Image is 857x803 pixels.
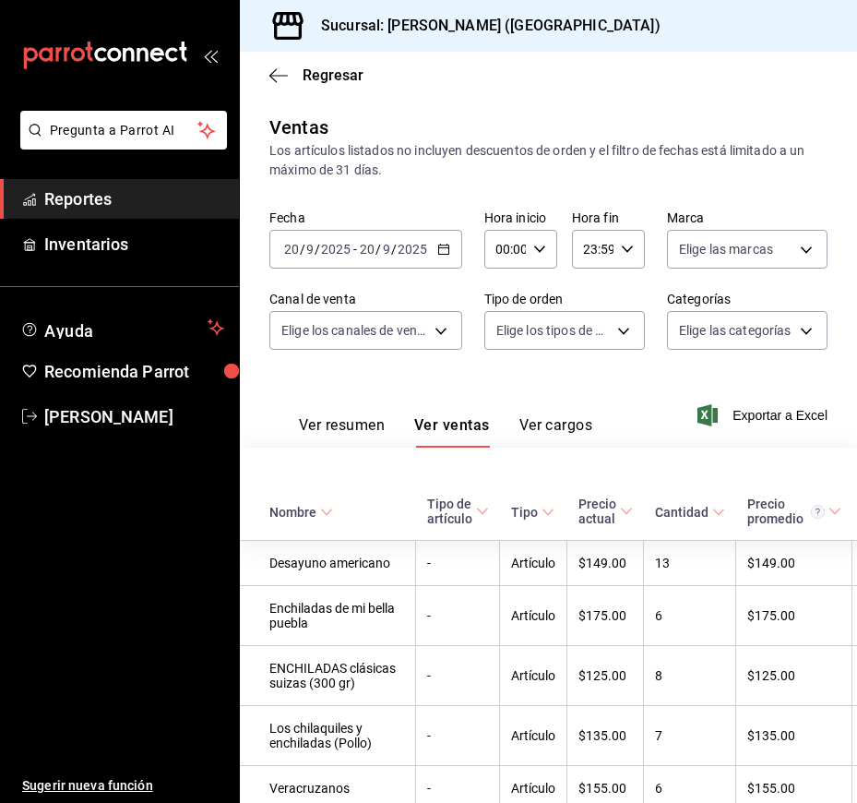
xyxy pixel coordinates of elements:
td: $175.00 [736,586,852,646]
td: $149.00 [736,541,852,586]
td: - [416,586,500,646]
label: Tipo de orden [484,293,645,306]
span: / [391,242,397,257]
label: Canal de venta [269,293,462,306]
span: Inventarios [44,232,224,257]
span: Reportes [44,186,224,211]
div: Ventas [269,114,328,141]
td: - [416,541,500,586]
label: Hora fin [572,211,645,224]
td: Artículo [500,706,567,766]
input: ---- [397,242,428,257]
td: 8 [644,646,736,706]
input: -- [359,242,375,257]
span: Elige las marcas [679,240,773,258]
td: $149.00 [567,541,644,586]
div: Cantidad [655,505,708,520]
button: Pregunta a Parrot AI [20,111,227,150]
div: Tipo de artículo [427,497,472,526]
td: 13 [644,541,736,586]
span: Tipo [511,505,554,520]
td: 7 [644,706,736,766]
input: -- [382,242,391,257]
label: Categorías [667,293,827,306]
button: Regresar [269,66,363,84]
button: Ver cargos [519,416,593,448]
td: Enchiladas de mi bella puebla [240,586,416,646]
td: Artículo [500,541,567,586]
span: - [353,242,357,257]
span: Cantidad [655,505,725,520]
div: navigation tabs [299,416,592,448]
span: Nombre [269,505,333,520]
td: Artículo [500,586,567,646]
div: Precio promedio [747,497,825,526]
button: Ver resumen [299,416,385,448]
span: Sugerir nueva función [22,776,224,796]
span: Elige los tipos de orden [496,321,611,340]
td: $125.00 [567,646,644,706]
td: $135.00 [736,706,852,766]
span: Elige las categorías [679,321,792,340]
span: Regresar [303,66,363,84]
td: ENCHILADAS clásicas suizas (300 gr) [240,646,416,706]
td: Artículo [500,646,567,706]
div: Nombre [269,505,316,520]
span: / [300,242,305,257]
td: Los chilaquiles y enchiladas (Pollo) [240,706,416,766]
svg: Precio promedio = Total artículos / cantidad [811,505,825,519]
span: Pregunta a Parrot AI [50,121,198,140]
button: Ver ventas [414,416,490,448]
td: - [416,646,500,706]
span: Recomienda Parrot [44,359,224,384]
span: Precio actual [578,497,633,526]
h3: Sucursal: [PERSON_NAME] ([GEOGRAPHIC_DATA]) [306,15,661,37]
input: -- [283,242,300,257]
td: $125.00 [736,646,852,706]
td: - [416,706,500,766]
td: Desayuno americano [240,541,416,586]
label: Hora inicio [484,211,557,224]
td: $175.00 [567,586,644,646]
button: Exportar a Excel [701,404,827,426]
td: 6 [644,586,736,646]
span: Tipo de artículo [427,497,489,526]
span: / [375,242,381,257]
input: ---- [320,242,351,257]
span: Ayuda [44,317,200,339]
label: Marca [667,211,827,224]
div: Los artículos listados no incluyen descuentos de orden y el filtro de fechas está limitado a un m... [269,141,827,180]
span: [PERSON_NAME] [44,404,224,429]
td: $135.00 [567,706,644,766]
label: Fecha [269,211,462,224]
div: Tipo [511,505,538,520]
button: open_drawer_menu [203,48,218,63]
a: Pregunta a Parrot AI [13,134,227,153]
span: Precio promedio [747,497,841,526]
input: -- [305,242,315,257]
span: Elige los canales de venta [281,321,428,340]
span: / [315,242,320,257]
div: Precio actual [578,497,616,526]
